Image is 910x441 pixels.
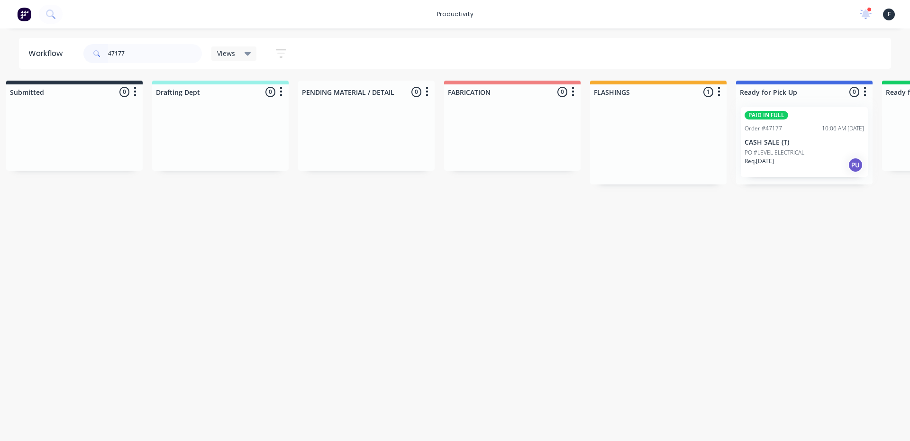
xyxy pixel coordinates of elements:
img: Factory [17,7,31,21]
span: Views [217,48,235,58]
input: Search for orders... [108,44,202,63]
div: productivity [432,7,478,21]
div: Workflow [28,48,67,59]
span: F [888,10,891,18]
